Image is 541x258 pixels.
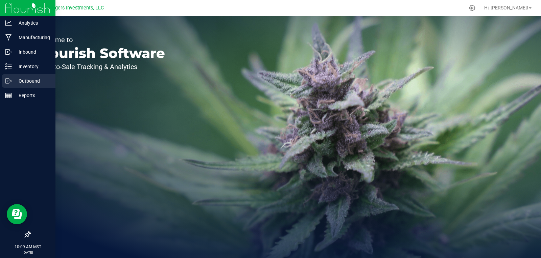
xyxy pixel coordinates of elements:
[12,62,52,70] p: Inventory
[3,250,52,255] p: [DATE]
[3,244,52,250] p: 10:09 AM MST
[5,78,12,84] inline-svg: Outbound
[468,5,476,11] div: Manage settings
[5,63,12,70] inline-svg: Inventory
[5,34,12,41] inline-svg: Manufacturing
[5,20,12,26] inline-svg: Analytics
[37,47,165,60] p: Flourish Software
[5,92,12,99] inline-svg: Reports
[12,91,52,99] p: Reports
[37,63,165,70] p: Seed-to-Sale Tracking & Analytics
[484,5,528,10] span: Hi, [PERSON_NAME]!
[12,33,52,41] p: Manufacturing
[12,77,52,85] p: Outbound
[5,49,12,55] inline-svg: Inbound
[12,48,52,56] p: Inbound
[7,204,27,224] iframe: Resource center
[12,19,52,27] p: Analytics
[34,5,104,11] span: Life Changers Investments, LLC
[37,36,165,43] p: Welcome to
